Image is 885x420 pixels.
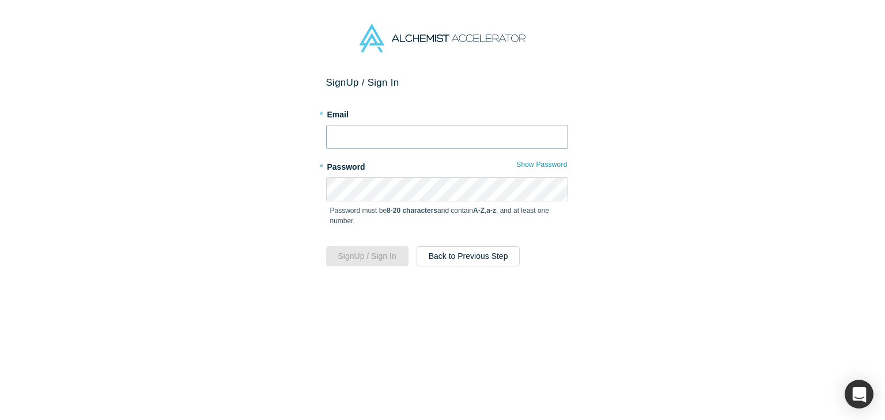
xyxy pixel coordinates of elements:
[417,246,520,266] button: Back to Previous Step
[486,207,496,215] strong: a-z
[516,157,568,172] button: Show Password
[330,205,564,226] p: Password must be and contain , , and at least one number.
[360,24,525,52] img: Alchemist Accelerator Logo
[326,105,568,121] label: Email
[473,207,485,215] strong: A-Z
[326,157,568,173] label: Password
[387,207,437,215] strong: 8-20 characters
[326,246,409,266] button: SignUp / Sign In
[326,77,568,89] h2: Sign Up / Sign In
